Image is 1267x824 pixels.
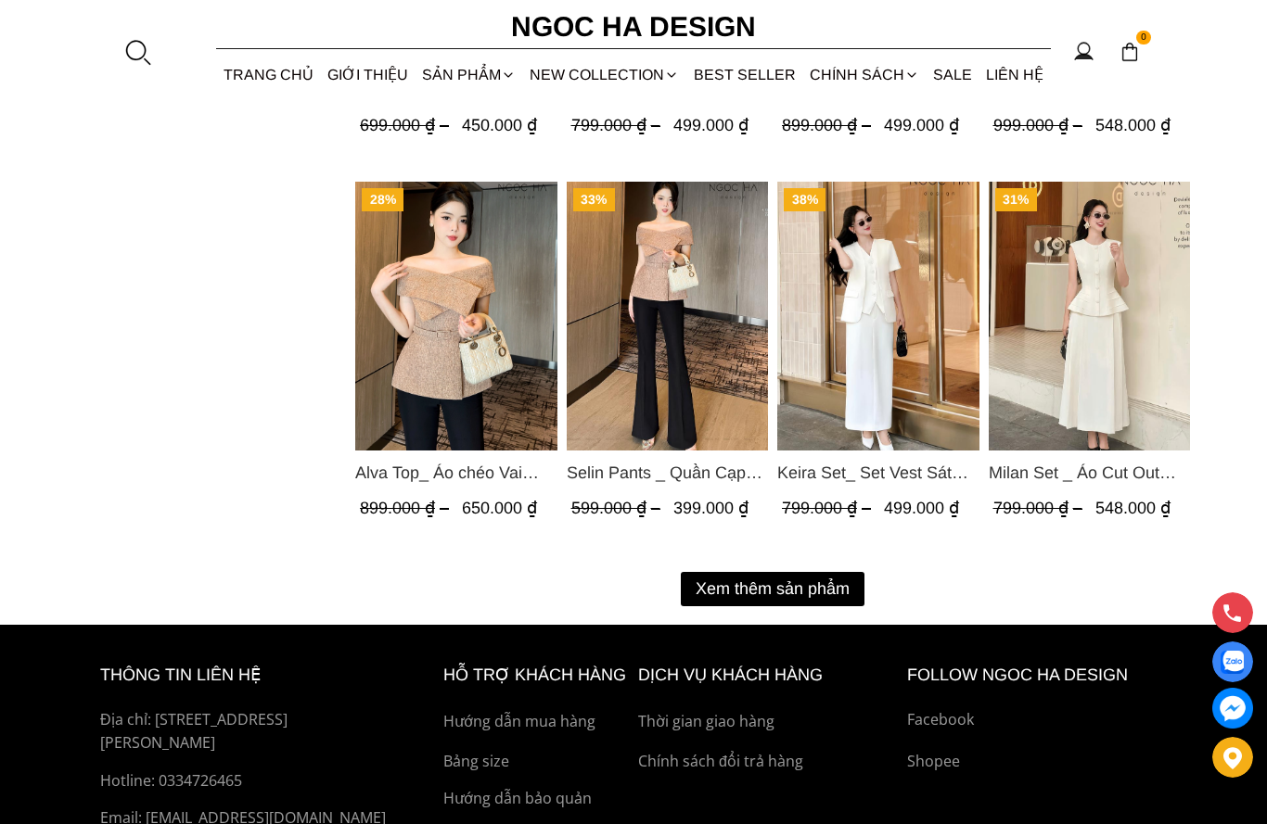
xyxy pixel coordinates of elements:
span: 548.000 ₫ [1095,116,1171,134]
span: Alva Top_ Áo chéo Vai Kèm Đai Màu Be A822 [355,460,557,486]
h6: Dịch vụ khách hàng [638,662,898,689]
a: Thời gian giao hàng [638,710,898,734]
span: 499.000 ₫ [884,116,959,134]
img: Alva Top_ Áo chéo Vai Kèm Đai Màu Be A822 [355,182,557,450]
a: Chính sách đổi trả hàng [638,750,898,774]
span: 548.000 ₫ [1095,499,1171,517]
span: Selin Pants _ Quần Cạp Cao Xếp Ly Giữa 2 màu Đen, Cam - Q007 [567,460,769,486]
span: Keira Set_ Set Vest Sát Nách Kết Hợp Chân Váy Bút Chì Mix Áo Khoác BJ141+ A1083 [777,460,979,486]
span: 399.000 ₫ [673,499,749,517]
span: 450.000 ₫ [462,116,537,134]
div: SẢN PHẨM [416,50,523,99]
span: 650.000 ₫ [462,499,537,517]
a: Display image [1212,641,1253,682]
h6: hỗ trợ khách hàng [443,662,629,689]
a: Bảng size [443,750,629,774]
img: Milan Set _ Áo Cut Out Tùng Không Tay Kết Hợp Chân Váy Xếp Ly A1080+CV139 [989,182,1191,450]
a: Product image - Keira Set_ Set Vest Sát Nách Kết Hợp Chân Váy Bút Chì Mix Áo Khoác BJ141+ A1083 [777,182,979,450]
a: Product image - Alva Top_ Áo chéo Vai Kèm Đai Màu Be A822 [355,182,557,450]
a: Link to Milan Set _ Áo Cut Out Tùng Không Tay Kết Hợp Chân Váy Xếp Ly A1080+CV139 [989,460,1191,486]
a: Hotline: 0334726465 [100,769,401,793]
a: Ngoc Ha Design [494,5,773,49]
a: Shopee [907,750,1167,774]
a: Link to Keira Set_ Set Vest Sát Nách Kết Hợp Chân Váy Bút Chì Mix Áo Khoác BJ141+ A1083 [777,460,979,486]
a: SALE [927,50,979,99]
a: Facebook [907,708,1167,732]
span: 599.000 ₫ [571,499,665,517]
span: 899.000 ₫ [782,116,876,134]
button: Xem thêm sản phẩm [681,572,864,606]
p: Địa chỉ: [STREET_ADDRESS][PERSON_NAME] [100,708,401,755]
a: TRANG CHỦ [216,50,320,99]
span: 699.000 ₫ [360,116,454,134]
span: 799.000 ₫ [782,499,876,517]
a: NEW COLLECTION [523,50,686,99]
img: Keira Set_ Set Vest Sát Nách Kết Hợp Chân Váy Bút Chì Mix Áo Khoác BJ141+ A1083 [777,182,979,450]
span: 499.000 ₫ [673,116,749,134]
img: img-CART-ICON-ksit0nf1 [1120,42,1140,62]
span: Milan Set _ Áo Cut Out Tùng Không Tay Kết Hợp Chân Váy Xếp Ly A1080+CV139 [989,460,1191,486]
a: Hướng dẫn mua hàng [443,710,629,734]
a: Product image - Milan Set _ Áo Cut Out Tùng Không Tay Kết Hợp Chân Váy Xếp Ly A1080+CV139 [989,182,1191,450]
a: Product image - Selin Pants _ Quần Cạp Cao Xếp Ly Giữa 2 màu Đen, Cam - Q007 [567,182,769,450]
a: Link to Selin Pants _ Quần Cạp Cao Xếp Ly Giữa 2 màu Đen, Cam - Q007 [567,460,769,486]
span: 999.000 ₫ [993,116,1087,134]
h6: thông tin liên hệ [100,662,401,689]
span: 799.000 ₫ [993,499,1087,517]
h6: Follow ngoc ha Design [907,662,1167,689]
a: Hướng dẫn bảo quản [443,787,629,811]
span: 0 [1136,31,1151,45]
a: Link to Alva Top_ Áo chéo Vai Kèm Đai Màu Be A822 [355,460,557,486]
a: BEST SELLER [686,50,802,99]
img: Selin Pants _ Quần Cạp Cao Xếp Ly Giữa 2 màu Đen, Cam - Q007 [567,182,769,450]
span: 899.000 ₫ [360,499,454,517]
span: 799.000 ₫ [571,116,665,134]
span: 499.000 ₫ [884,499,959,517]
img: Display image [1221,651,1244,674]
div: Chính sách [802,50,926,99]
a: GIỚI THIỆU [320,50,415,99]
a: messenger [1212,688,1253,729]
a: LIÊN HỆ [979,50,1051,99]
